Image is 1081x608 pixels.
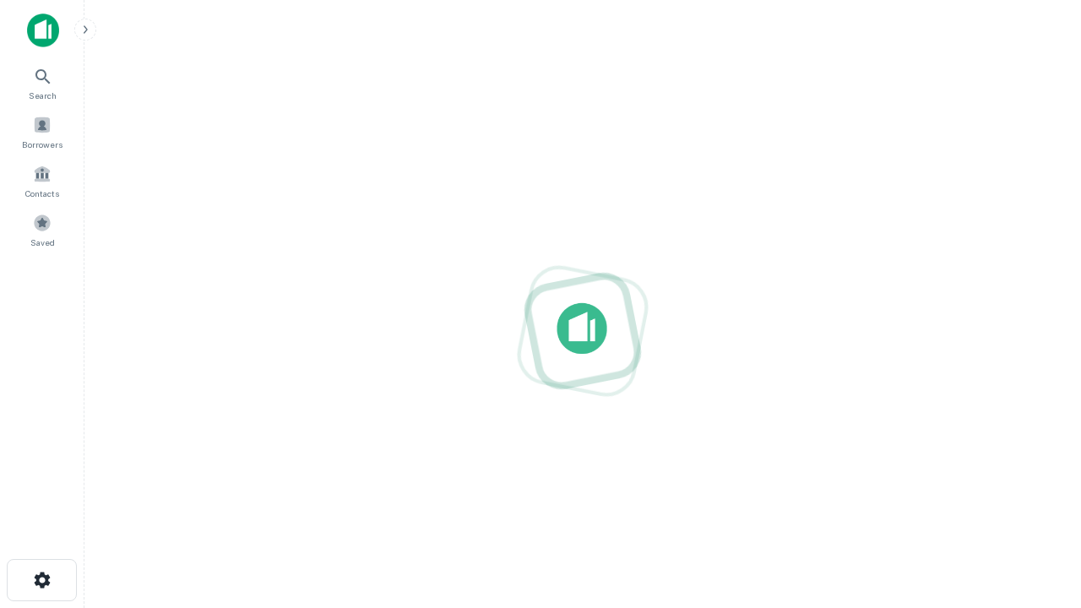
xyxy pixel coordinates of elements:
a: Borrowers [5,109,79,155]
a: Contacts [5,158,79,204]
iframe: Chat Widget [997,419,1081,500]
span: Contacts [25,187,59,200]
span: Saved [30,236,55,249]
a: Search [5,60,79,106]
img: capitalize-icon.png [27,14,59,47]
a: Saved [5,207,79,252]
span: Borrowers [22,138,62,151]
span: Search [29,89,57,102]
